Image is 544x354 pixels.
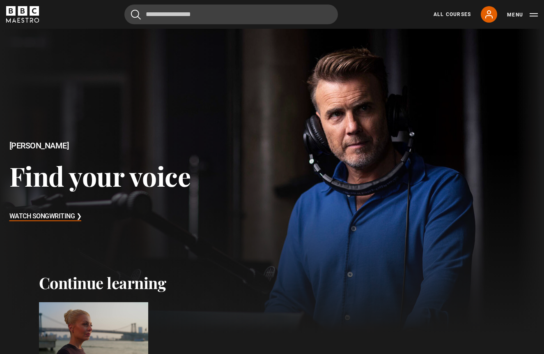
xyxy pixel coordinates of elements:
[434,11,471,18] a: All Courses
[9,160,191,192] h3: Find your voice
[124,5,338,24] input: Search
[6,6,39,23] svg: BBC Maestro
[507,11,538,19] button: Toggle navigation
[9,141,191,150] h2: [PERSON_NAME]
[9,211,82,223] h3: Watch Songwriting ❯
[131,9,141,20] button: Submit the search query
[39,273,505,292] h2: Continue learning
